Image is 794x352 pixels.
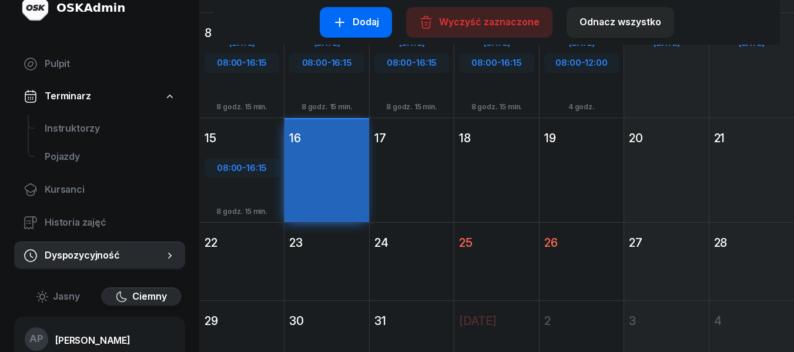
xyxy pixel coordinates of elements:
[35,114,185,142] a: Instruktorzy
[29,334,43,344] span: AP
[205,234,279,251] div: 22
[289,313,364,329] div: 30
[132,289,167,304] span: Ciemny
[35,142,185,170] a: Pojazdy
[55,335,130,344] div: [PERSON_NAME]
[374,130,449,146] div: 17
[205,313,279,329] div: 29
[205,25,279,41] div: 8
[320,7,392,38] button: Dodaj
[14,50,185,78] a: Pulpit
[14,208,185,236] a: Historia zajęć
[544,234,619,251] div: 26
[544,130,619,146] div: 19
[333,15,379,30] div: Dodaj
[45,215,176,230] span: Historia zajęć
[45,56,176,72] span: Pulpit
[629,130,703,146] div: 20
[14,175,185,203] a: Kursanci
[714,234,789,251] div: 28
[45,248,164,263] span: Dyspozycyjność
[567,7,674,38] button: Odnacz wszystko
[45,121,176,136] span: Instruktorzy
[14,241,185,269] a: Dyspozycyjność
[714,130,789,146] div: 21
[18,287,99,306] button: Jasny
[45,149,176,165] span: Pojazdy
[289,234,364,251] div: 23
[205,130,279,146] div: 15
[45,89,91,104] span: Terminarz
[459,130,534,146] div: 18
[579,15,661,30] div: Odnacz wszystko
[14,83,185,110] a: Terminarz
[374,313,449,329] div: 31
[200,38,284,48] div: [DATE]
[629,234,703,251] div: 27
[53,289,80,304] span: Jasny
[459,234,534,251] div: 25
[419,15,540,30] div: Wyczyść zaznaczone
[101,287,182,306] button: Ciemny
[289,130,364,146] div: 16
[45,182,176,197] span: Kursanci
[374,234,449,251] div: 24
[406,7,552,38] button: Wyczyść zaznaczone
